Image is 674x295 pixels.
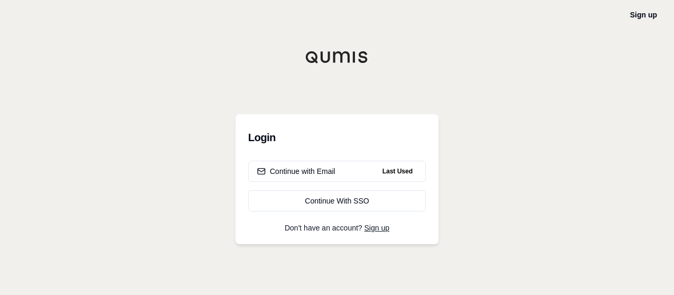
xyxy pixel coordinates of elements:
[248,127,426,148] h3: Login
[630,11,657,19] a: Sign up
[365,224,389,232] a: Sign up
[248,190,426,211] a: Continue With SSO
[248,224,426,232] p: Don't have an account?
[248,161,426,182] button: Continue with EmailLast Used
[257,166,335,177] div: Continue with Email
[257,196,417,206] div: Continue With SSO
[305,51,369,63] img: Qumis
[378,165,417,178] span: Last Used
